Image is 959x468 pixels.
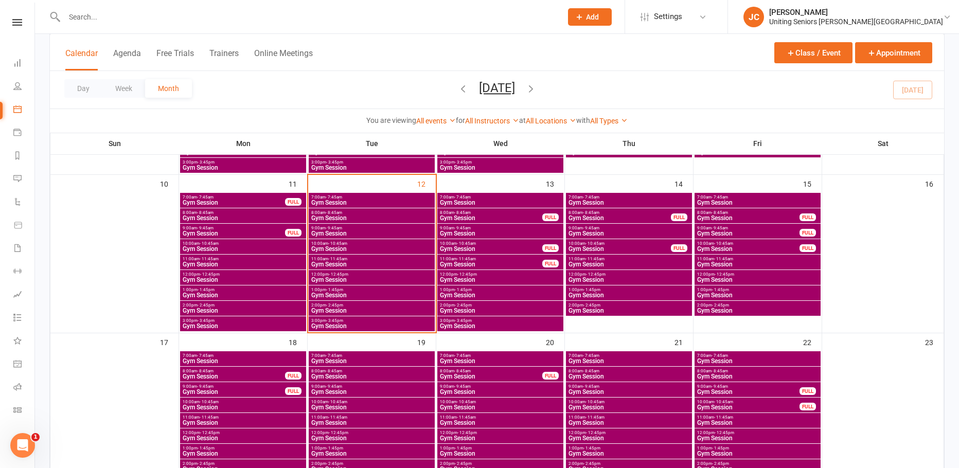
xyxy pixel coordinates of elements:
[200,400,219,404] span: - 10:45am
[439,210,543,215] span: 8:00am
[197,195,214,200] span: - 7:45am
[697,215,800,221] span: Gym Session
[697,389,800,395] span: Gym Session
[712,195,728,200] span: - 7:45am
[743,7,764,27] div: JC
[182,420,304,426] span: Gym Session
[697,257,819,261] span: 11:00am
[542,244,559,252] div: FULL
[285,387,301,395] div: FULL
[712,226,728,230] span: - 9:45am
[439,277,561,283] span: Gym Session
[311,200,433,206] span: Gym Session
[439,257,543,261] span: 11:00am
[311,358,433,364] span: Gym Session
[457,400,476,404] span: - 10:45am
[311,308,433,314] span: Gym Session
[454,369,471,373] span: - 8:45am
[454,226,471,230] span: - 9:45am
[160,333,179,350] div: 17
[674,175,693,192] div: 14
[198,318,215,323] span: - 3:45pm
[439,430,561,435] span: 12:00pm
[182,165,304,171] span: Gym Session
[439,246,543,252] span: Gym Session
[289,175,307,192] div: 11
[586,430,606,435] span: - 12:45pm
[311,257,433,261] span: 11:00am
[439,373,543,380] span: Gym Session
[568,226,690,230] span: 9:00am
[198,287,215,292] span: - 1:45pm
[568,358,690,364] span: Gym Session
[182,358,304,364] span: Gym Session
[568,373,690,380] span: Gym Session
[13,214,34,238] a: Product Sales
[182,257,304,261] span: 11:00am
[64,79,102,98] button: Day
[803,333,822,350] div: 22
[311,430,433,435] span: 12:00pm
[590,117,628,125] a: All Types
[182,384,286,389] span: 9:00am
[329,272,348,277] span: - 12:45pm
[697,261,819,267] span: Gym Session
[311,415,433,420] span: 11:00am
[439,165,561,171] span: Gym Session
[182,160,304,165] span: 3:00pm
[209,48,239,70] button: Trainers
[328,257,347,261] span: - 11:45am
[568,400,690,404] span: 10:00am
[439,261,543,267] span: Gym Session
[583,353,599,358] span: - 7:45am
[182,226,286,230] span: 9:00am
[439,308,561,314] span: Gym Session
[13,76,34,99] a: People
[182,353,304,358] span: 7:00am
[803,175,822,192] div: 15
[197,226,214,230] span: - 9:45am
[519,116,526,124] strong: at
[326,369,342,373] span: - 8:45am
[439,353,561,358] span: 7:00am
[182,430,304,435] span: 12:00pm
[439,215,543,221] span: Gym Session
[285,229,301,237] div: FULL
[674,333,693,350] div: 21
[583,195,599,200] span: - 7:45am
[568,404,690,410] span: Gym Session
[311,277,433,283] span: Gym Session
[416,117,456,125] a: All events
[568,261,690,267] span: Gym Session
[855,42,932,63] button: Appointment
[568,257,690,261] span: 11:00am
[697,210,800,215] span: 8:00am
[197,353,214,358] span: - 7:45am
[311,404,433,410] span: Gym Session
[697,241,800,246] span: 10:00am
[311,215,433,221] span: Gym Session
[568,415,690,420] span: 11:00am
[311,435,433,441] span: Gym Session
[456,116,465,124] strong: for
[197,210,214,215] span: - 8:45am
[200,257,219,261] span: - 11:45am
[326,353,342,358] span: - 7:45am
[417,333,436,350] div: 19
[774,42,853,63] button: Class / Event
[326,384,342,389] span: - 9:45am
[546,333,564,350] div: 20
[311,272,433,277] span: 12:00pm
[182,230,286,237] span: Gym Session
[568,215,671,221] span: Gym Session
[366,116,416,124] strong: You are viewing
[454,195,471,200] span: - 7:45am
[179,133,308,154] th: Mon
[457,272,477,277] span: - 12:45pm
[289,333,307,350] div: 18
[697,230,800,237] span: Gym Session
[439,400,561,404] span: 10:00am
[13,145,34,168] a: Reports
[697,195,819,200] span: 7:00am
[925,175,944,192] div: 16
